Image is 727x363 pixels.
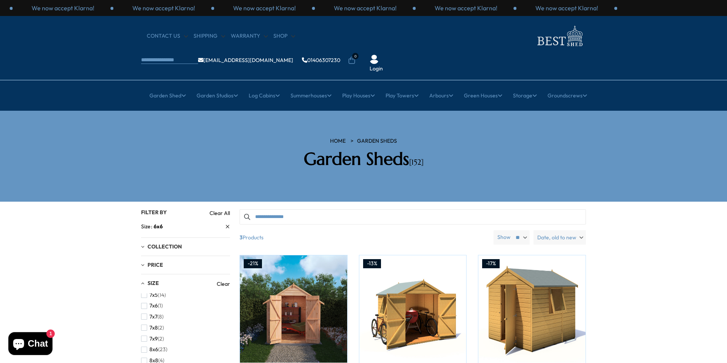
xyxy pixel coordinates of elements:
[148,280,159,287] span: Size
[113,4,214,12] div: 2 / 3
[302,57,340,63] a: 01406307230
[359,255,467,363] img: Shire Arran Double Door 6x6 12mm interlock Clad wooden Shed - Best Shed
[217,280,230,288] a: Clear
[141,209,167,216] span: Filter By
[132,4,195,12] p: We now accept Klarna!
[149,292,158,298] span: 7x5
[416,4,516,12] div: 2 / 3
[141,344,167,355] button: 8x6
[497,234,511,241] label: Show
[370,55,379,64] img: User Icon
[149,314,157,320] span: 7x7
[231,32,268,40] a: Warranty
[148,261,163,268] span: Price
[148,243,182,250] span: Collection
[249,86,280,105] a: Log Cabins
[315,4,416,12] div: 1 / 3
[158,292,166,298] span: (14)
[194,32,225,40] a: Shipping
[147,32,188,40] a: CONTACT US
[157,314,163,320] span: (8)
[363,259,381,268] div: -13%
[435,4,497,12] p: We now accept Klarna!
[198,57,293,63] a: [EMAIL_ADDRESS][DOMAIN_NAME]
[352,53,359,59] span: 0
[149,346,158,353] span: 8x6
[334,4,397,12] p: We now accept Klarna!
[149,302,158,309] span: 7x6
[210,209,230,217] a: Clear All
[13,4,113,12] div: 1 / 3
[158,325,164,331] span: (2)
[464,86,502,105] a: Green Houses
[141,223,154,231] span: Size
[158,346,167,353] span: (23)
[482,259,500,268] div: -17%
[357,137,397,145] a: Garden Sheds
[141,333,164,344] button: 7x9
[548,86,587,105] a: Groundscrews
[409,158,424,167] span: [152]
[535,4,598,12] p: We now accept Klarna!
[141,322,164,333] button: 7x8
[233,4,296,12] p: We now accept Klarna!
[342,86,375,105] a: Play Houses
[348,57,356,64] a: 0
[429,86,453,105] a: Arbours
[513,86,537,105] a: Storage
[386,86,419,105] a: Play Towers
[255,149,472,169] h2: Garden Sheds
[197,86,238,105] a: Garden Studios
[6,332,55,357] inbox-online-store-chat: Shopify online store chat
[273,32,295,40] a: Shop
[158,302,163,309] span: (1)
[32,4,94,12] p: We now accept Klarna!
[141,300,163,311] button: 7x6
[240,230,243,245] b: 3
[537,230,576,245] span: Date, old to new
[237,230,490,245] span: Products
[240,209,586,224] input: Search products
[533,24,586,48] img: logo
[533,230,586,245] label: Date, old to new
[141,290,166,301] button: 7x5
[330,137,346,145] a: HOME
[370,65,383,73] a: Login
[141,311,163,322] button: 7x7
[516,4,617,12] div: 3 / 3
[154,223,163,230] span: 6x6
[149,336,158,342] span: 7x9
[158,336,164,342] span: (2)
[214,4,315,12] div: 3 / 3
[149,325,158,331] span: 7x8
[149,86,186,105] a: Garden Shed
[290,86,332,105] a: Summerhouses
[244,259,262,268] div: -21%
